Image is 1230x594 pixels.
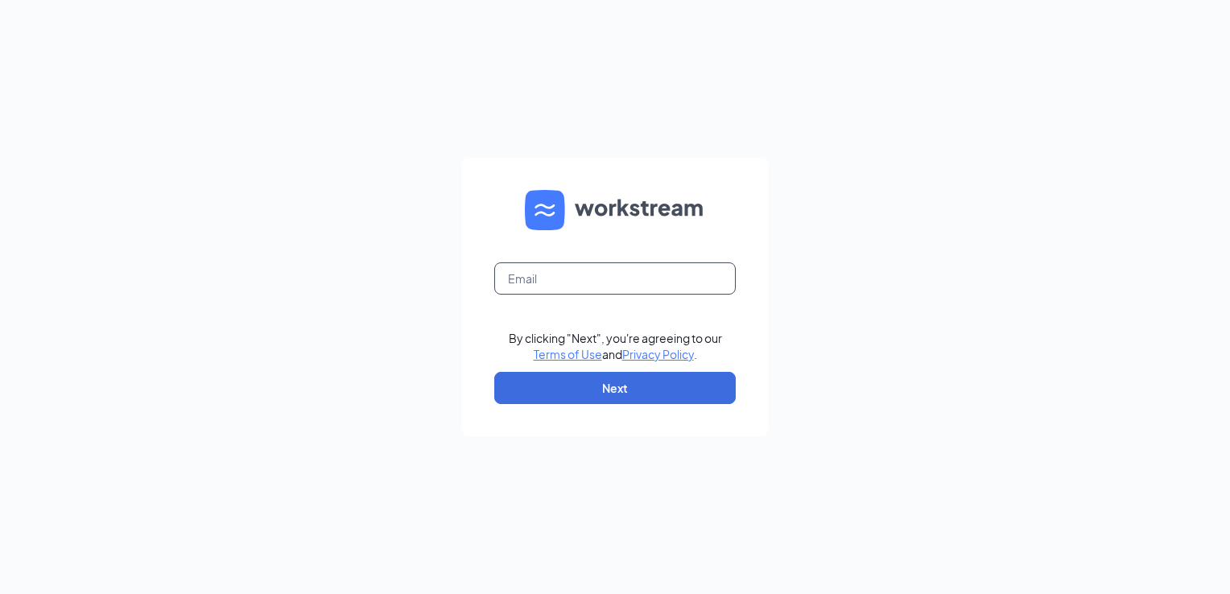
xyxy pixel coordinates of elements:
input: Email [494,262,736,295]
img: WS logo and Workstream text [525,190,705,230]
div: By clicking "Next", you're agreeing to our and . [509,330,722,362]
a: Privacy Policy [622,347,694,361]
button: Next [494,372,736,404]
a: Terms of Use [534,347,602,361]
